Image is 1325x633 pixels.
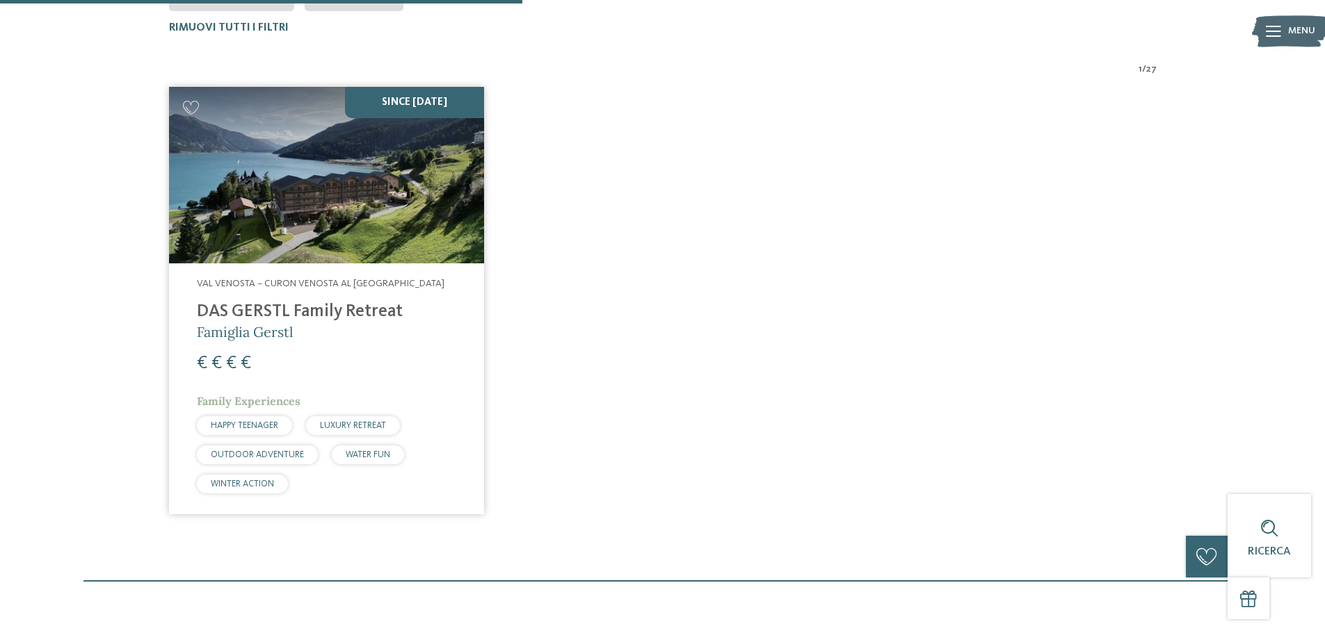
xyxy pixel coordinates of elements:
span: LUXURY RETREAT [320,421,386,430]
span: € [226,354,236,372]
span: / [1142,63,1146,76]
span: HAPPY TEENAGER [211,421,278,430]
span: Val Venosta – Curon Venosta al [GEOGRAPHIC_DATA] [197,279,444,288]
img: Cercate un hotel per famiglie? Qui troverete solo i migliori! [169,87,484,264]
span: Ricerca [1248,546,1291,557]
h4: DAS GERSTL Family Retreat [197,302,456,322]
span: OUTDOOR ADVENTURE [211,450,304,459]
span: Rimuovi tutti i filtri [169,22,289,33]
span: WATER FUN [346,450,390,459]
span: € [197,354,207,372]
span: 27 [1146,63,1157,76]
a: Cercate un hotel per famiglie? Qui troverete solo i migliori! SINCE [DATE] Val Venosta – Curon Ve... [169,87,484,514]
span: WINTER ACTION [211,479,274,488]
span: 1 [1139,63,1142,76]
span: € [241,354,251,372]
span: Family Experiences [197,394,300,408]
span: Famiglia Gerstl [197,323,293,340]
span: € [211,354,222,372]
